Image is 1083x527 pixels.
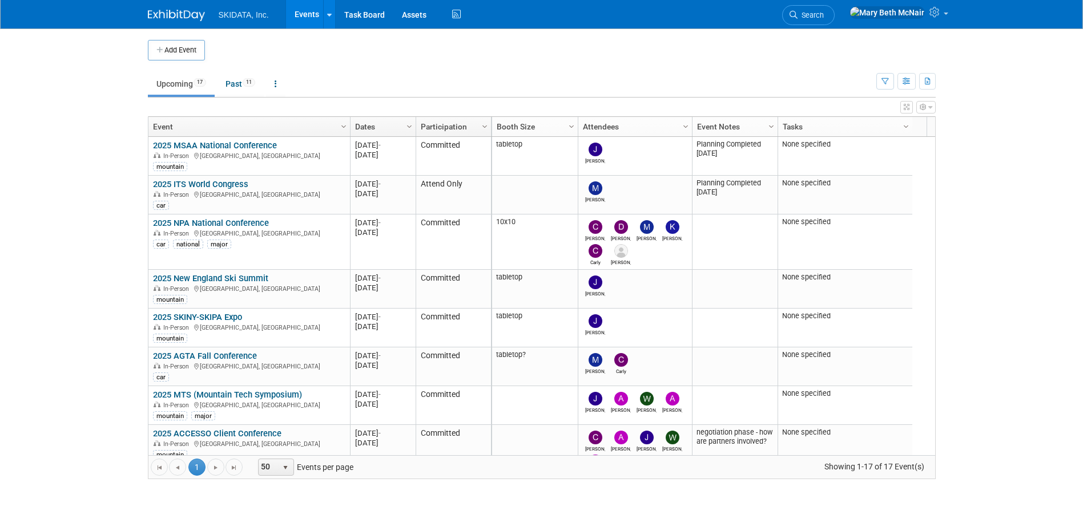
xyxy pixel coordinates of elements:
[585,289,605,297] div: John Keefe
[355,218,410,228] div: [DATE]
[153,411,187,420] div: mountain
[153,334,187,343] div: mountain
[679,117,692,134] a: Column Settings
[163,363,192,370] span: In-Person
[782,389,908,398] div: None specified
[153,201,169,210] div: car
[153,151,345,160] div: [GEOGRAPHIC_DATA], [GEOGRAPHIC_DATA]
[697,117,770,136] a: Event Notes
[355,438,410,448] div: [DATE]
[681,122,690,131] span: Column Settings
[611,234,631,241] div: Damon Kessler
[782,217,908,226] div: None specified
[614,392,628,406] img: Andy Shenberger
[565,117,578,134] a: Column Settings
[211,463,220,472] span: Go to the next page
[589,220,602,234] img: Christopher Archer
[416,347,491,386] td: Committed
[153,439,345,448] div: [GEOGRAPHIC_DATA], [GEOGRAPHIC_DATA]
[148,40,205,60] button: Add Event
[194,78,206,87] span: 17
[355,189,410,198] div: [DATE]
[662,444,682,452] div: Wesley Martin
[783,117,905,136] a: Tasks
[153,228,345,238] div: [GEOGRAPHIC_DATA], [GEOGRAPHIC_DATA]
[379,141,381,149] span: -
[169,459,186,476] a: Go to the previous page
[614,431,628,444] img: Andy Shenberger
[637,234,657,241] div: Malloy Pohrer
[585,328,605,335] div: John Keefe
[814,459,935,475] span: Showing 1-17 of 17 Event(s)
[243,78,255,87] span: 11
[191,411,215,420] div: major
[154,191,160,197] img: In-Person Event
[637,444,657,452] div: John Keefe
[782,350,908,359] div: None specified
[637,406,657,413] div: Wesley Martin
[153,295,187,304] div: mountain
[379,180,381,188] span: -
[281,463,290,472] span: select
[153,117,343,136] a: Event
[153,390,302,400] a: 2025 MTS (Mountain Tech Symposium)
[379,351,381,360] span: -
[497,117,570,136] a: Booth Size
[692,425,778,480] td: negotiation phase - how are partners involved?
[154,230,160,236] img: In-Person Event
[148,73,215,95] a: Upcoming17
[163,230,192,237] span: In-Person
[480,122,489,131] span: Column Settings
[154,152,160,158] img: In-Person Event
[611,406,631,413] div: Andy Shenberger
[640,220,654,234] img: Malloy Pohrer
[492,214,578,270] td: 10x10
[154,285,160,291] img: In-Person Event
[163,191,192,198] span: In-Person
[666,220,679,234] img: Keith Lynch
[589,353,602,367] img: Malloy Pohrer
[589,181,602,195] img: Malloy Pohrer
[148,10,205,21] img: ExhibitDay
[339,122,348,131] span: Column Settings
[355,322,410,331] div: [DATE]
[492,347,578,386] td: tabletop?
[355,150,410,160] div: [DATE]
[850,6,925,19] img: Mary Beth McNair
[355,228,410,237] div: [DATE]
[153,140,277,151] a: 2025 MSAA National Conference
[692,137,778,176] td: Planning Completed [DATE]
[782,5,835,25] a: Search
[614,220,628,234] img: Damon Kessler
[153,361,345,371] div: [GEOGRAPHIC_DATA], [GEOGRAPHIC_DATA]
[355,428,410,438] div: [DATE]
[217,73,264,95] a: Past11
[611,444,631,452] div: Andy Shenberger
[379,274,381,282] span: -
[662,234,682,241] div: Keith Lynch
[416,270,491,309] td: Committed
[153,179,248,189] a: 2025 ITS World Congress
[259,459,278,475] span: 50
[585,234,605,241] div: Christopher Archer
[153,218,269,228] a: 2025 NPA National Conference
[585,195,605,202] div: Malloy Pohrer
[492,137,578,176] td: tabletop
[243,459,365,476] span: Events per page
[416,386,491,425] td: Committed
[155,463,164,472] span: Go to the first page
[337,117,350,134] a: Column Settings
[153,162,187,171] div: mountain
[355,140,410,150] div: [DATE]
[355,360,410,370] div: [DATE]
[163,152,192,160] span: In-Person
[421,117,484,136] a: Participation
[585,444,605,452] div: Christopher Archer
[666,392,679,406] img: Andreas Kranabetter
[567,122,576,131] span: Column Settings
[379,313,381,321] span: -
[355,283,410,293] div: [DATE]
[416,425,491,480] td: Committed
[153,273,268,283] a: 2025 New England Ski Summit
[355,399,410,409] div: [DATE]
